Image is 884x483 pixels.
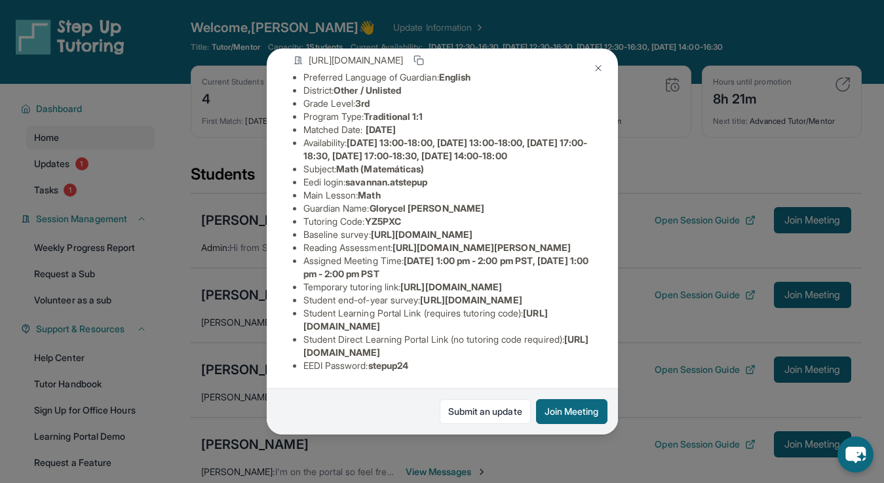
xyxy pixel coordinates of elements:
button: Join Meeting [536,399,607,424]
span: Math [358,189,380,201]
span: [URL][DOMAIN_NAME][PERSON_NAME] [393,242,571,253]
li: Subject : [303,163,592,176]
li: Grade Level: [303,97,592,110]
span: English [439,71,471,83]
li: Guardian Name : [303,202,592,215]
span: [URL][DOMAIN_NAME] [309,54,403,67]
span: [DATE] 13:00-18:00, [DATE] 13:00-18:00, [DATE] 17:00-18:30, [DATE] 17:00-18:30, [DATE] 14:00-18:00 [303,137,588,161]
span: savannan.atstepup [345,176,427,187]
span: stepup24 [368,360,409,371]
a: Submit an update [440,399,531,424]
li: Student end-of-year survey : [303,294,592,307]
span: [URL][DOMAIN_NAME] [420,294,522,305]
li: Main Lesson : [303,189,592,202]
span: Traditional 1:1 [364,111,423,122]
li: Baseline survey : [303,228,592,241]
li: Student Direct Learning Portal Link (no tutoring code required) : [303,333,592,359]
span: [DATE] [366,124,396,135]
span: [URL][DOMAIN_NAME] [400,281,502,292]
li: Matched Date: [303,123,592,136]
li: Tutoring Code : [303,215,592,228]
span: [URL][DOMAIN_NAME] [371,229,472,240]
img: Close Icon [593,63,604,73]
button: Copy link [411,52,427,68]
span: 3rd [355,98,370,109]
span: [DATE] 1:00 pm - 2:00 pm PST, [DATE] 1:00 pm - 2:00 pm PST [303,255,588,279]
span: Math (Matemáticas) [336,163,424,174]
span: Other / Unlisted [334,85,401,96]
li: Student Learning Portal Link (requires tutoring code) : [303,307,592,333]
span: YZ5PXC [365,216,401,227]
li: Preferred Language of Guardian: [303,71,592,84]
li: Program Type: [303,110,592,123]
li: Temporary tutoring link : [303,280,592,294]
li: Assigned Meeting Time : [303,254,592,280]
button: chat-button [837,436,874,473]
li: Availability: [303,136,592,163]
span: Glorycel [PERSON_NAME] [370,203,485,214]
li: Eedi login : [303,176,592,189]
li: EEDI Password : [303,359,592,372]
li: Reading Assessment : [303,241,592,254]
li: District: [303,84,592,97]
